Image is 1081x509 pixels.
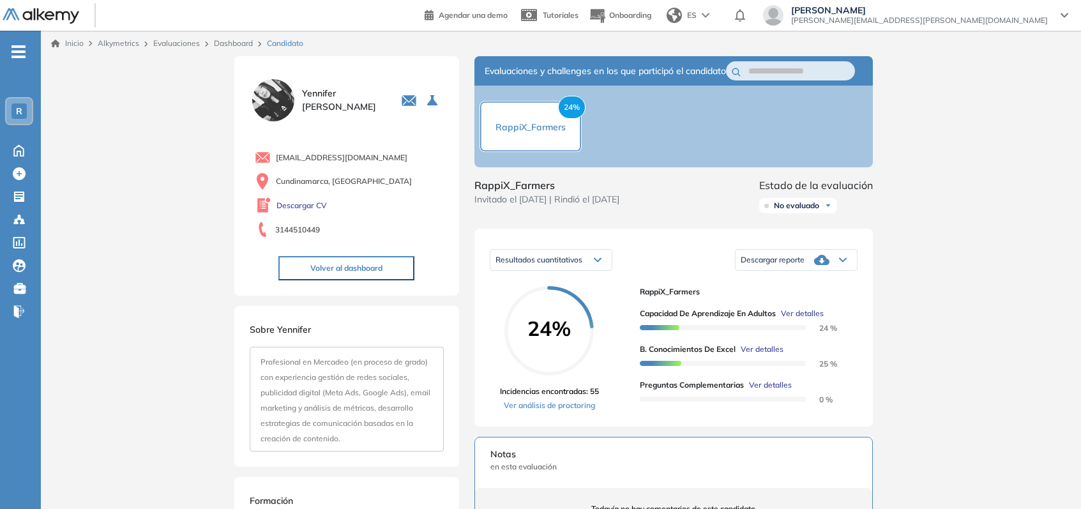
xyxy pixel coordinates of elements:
[543,10,578,20] span: Tutoriales
[98,38,139,48] span: Alkymetrics
[759,178,873,193] span: Estado de la evaluación
[439,10,508,20] span: Agendar una demo
[640,286,847,298] span: RappiX_Farmers
[51,38,84,49] a: Inicio
[504,318,594,338] span: 24%
[741,344,783,355] span: Ver detalles
[276,176,412,187] span: Cundinamarca, [GEOGRAPHIC_DATA]
[11,50,26,53] i: -
[276,200,327,211] a: Descargar CV
[485,65,726,78] span: Evaluaciones y challenges en los que participó el candidato
[736,344,783,355] button: Ver detalles
[609,10,651,20] span: Onboarding
[589,2,651,29] button: Onboarding
[495,121,566,133] span: RappiX_Farmers
[261,357,430,443] span: Profesional en Mercadeo (en proceso de grado) con experiencia gestión de redes sociales, publicid...
[425,6,508,22] a: Agendar una demo
[214,38,253,48] a: Dashboard
[500,400,599,411] a: Ver análisis de proctoring
[276,152,407,163] span: [EMAIL_ADDRESS][DOMAIN_NAME]
[687,10,697,21] span: ES
[791,15,1048,26] span: [PERSON_NAME][EMAIL_ADDRESS][PERSON_NAME][DOMAIN_NAME]
[741,255,805,265] span: Descargar reporte
[474,193,619,206] span: Invitado el [DATE] | Rindió el [DATE]
[250,495,293,506] span: Formación
[804,323,837,333] span: 24 %
[640,308,776,319] span: Capacidad de Aprendizaje en Adultos
[824,202,832,209] img: Ícono de flecha
[495,255,582,264] span: Resultados cuantitativos
[791,5,1048,15] span: [PERSON_NAME]
[774,201,819,211] span: No evaluado
[490,448,857,461] span: Notas
[16,106,22,116] span: R
[804,359,837,368] span: 25 %
[640,379,744,391] span: Preguntas complementarias
[275,224,320,236] span: 3144510449
[776,308,824,319] button: Ver detalles
[702,13,709,18] img: arrow
[781,308,824,319] span: Ver detalles
[153,38,200,48] a: Evaluaciones
[250,324,311,335] span: Sobre Yennifer
[278,256,414,280] button: Volver al dashboard
[3,8,79,24] img: Logo
[744,379,792,391] button: Ver detalles
[250,77,297,124] img: PROFILE_MENU_LOGO_USER
[500,386,599,397] span: Incidencias encontradas: 55
[749,379,792,391] span: Ver detalles
[558,96,586,119] span: 24%
[640,344,736,355] span: B. Conocimientos de Excel
[804,395,833,404] span: 0 %
[474,178,619,193] span: RappiX_Farmers
[490,461,857,473] span: en esta evaluación
[302,87,386,114] span: yennifer [PERSON_NAME]
[267,38,303,49] span: Candidato
[667,8,682,23] img: world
